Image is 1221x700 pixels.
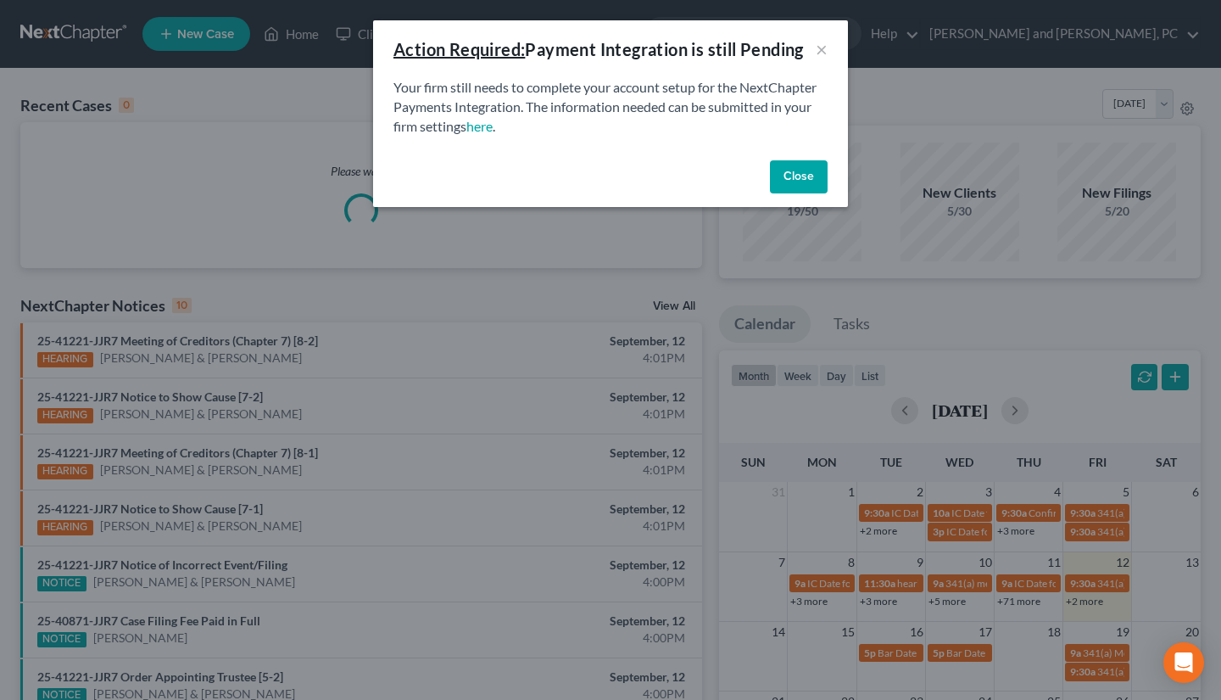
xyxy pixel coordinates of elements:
div: Payment Integration is still Pending [393,37,804,61]
u: Action Required: [393,39,525,59]
button: Close [770,160,828,194]
a: here [466,118,493,134]
button: × [816,39,828,59]
div: Open Intercom Messenger [1163,642,1204,683]
p: Your firm still needs to complete your account setup for the NextChapter Payments Integration. Th... [393,78,828,137]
